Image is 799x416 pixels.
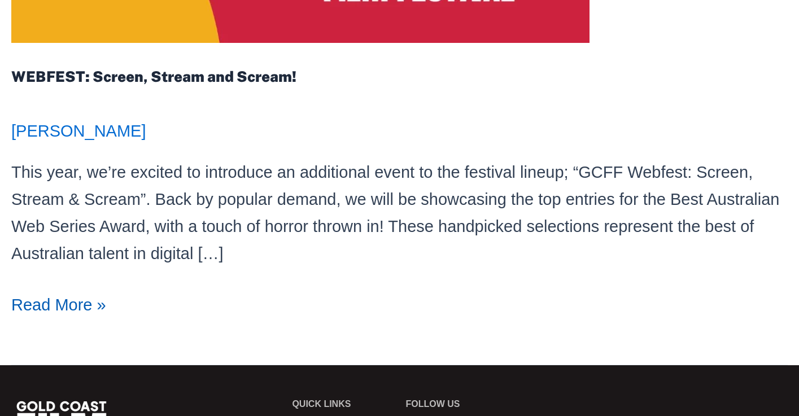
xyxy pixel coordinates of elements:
a: WEBFEST: Screen, Stream and Scream! [11,68,296,85]
p: FOLLOW US [405,400,508,409]
p: This year, we’re excited to introduce an additional event to the festival lineup; “GCFF Webfest: ... [11,159,788,267]
p: Quick links [292,400,394,409]
a: Read More » [11,292,106,319]
a: [PERSON_NAME] [11,122,146,140]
